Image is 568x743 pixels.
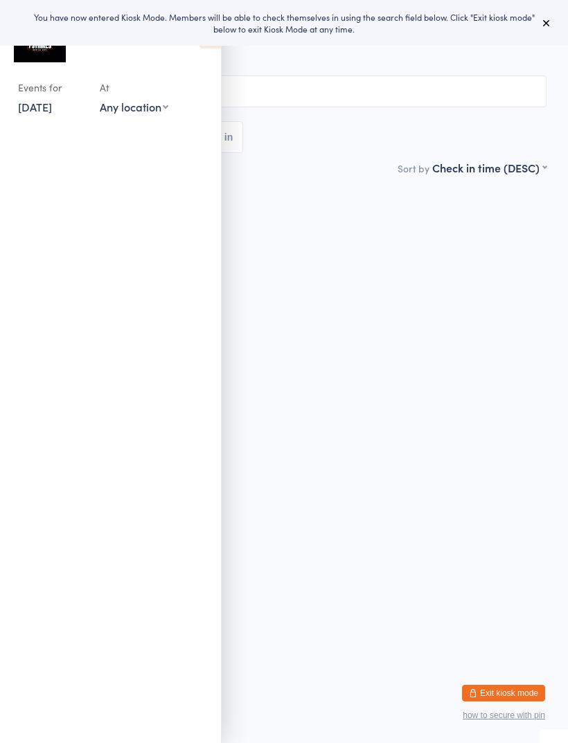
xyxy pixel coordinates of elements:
a: [DATE] [18,99,52,114]
button: how to secure with pin [463,710,545,720]
label: Sort by [398,161,429,175]
input: Search [21,75,547,107]
div: You have now entered Kiosk Mode. Members will be able to check themselves in using the search fie... [22,11,546,35]
button: Exit kiosk mode [462,685,545,701]
div: Events for [18,76,86,99]
div: At [100,76,168,99]
div: Check in time (DESC) [432,160,547,175]
div: Any location [100,99,168,114]
h2: Check-in [21,35,547,57]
